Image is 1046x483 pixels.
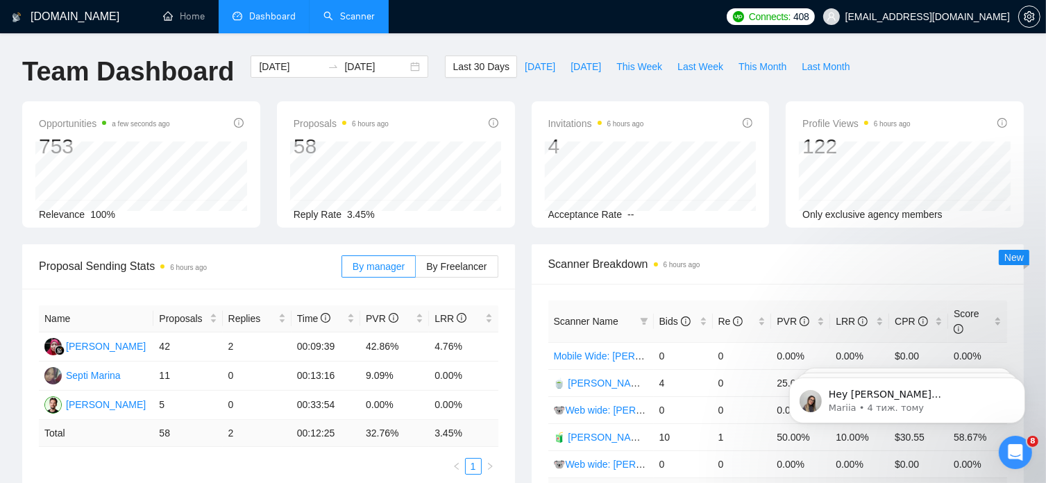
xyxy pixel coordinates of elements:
[426,261,487,272] span: By Freelancer
[321,313,330,323] span: info-circle
[39,305,153,332] th: Name
[445,56,517,78] button: Last 30 Days
[292,362,360,391] td: 00:13:16
[554,378,795,389] a: 🍵 [PERSON_NAME] | Web Wide: 09/12 - Bid in Range
[627,209,634,220] span: --
[677,59,723,74] span: Last Week
[749,9,791,24] span: Connects:
[654,342,713,369] td: 0
[771,342,830,369] td: 0.00%
[39,115,170,132] span: Opportunities
[328,61,339,72] span: to
[874,120,911,128] time: 6 hours ago
[548,209,623,220] span: Acceptance Rate
[794,56,857,78] button: Last Month
[802,115,911,132] span: Profile Views
[802,133,911,160] div: 122
[489,118,498,128] span: info-circle
[223,305,292,332] th: Replies
[889,450,948,477] td: $0.00
[457,313,466,323] span: info-circle
[997,118,1007,128] span: info-circle
[153,332,222,362] td: 42
[44,340,146,351] a: D[PERSON_NAME]
[640,317,648,325] span: filter
[830,342,889,369] td: 0.00%
[830,450,889,477] td: 0.00%
[249,10,296,22] span: Dashboard
[999,436,1032,469] iframe: Intercom live chat
[465,458,482,475] li: 1
[800,316,809,326] span: info-circle
[1018,6,1040,28] button: setting
[802,209,943,220] span: Only exclusive agency members
[292,332,360,362] td: 00:09:39
[352,120,389,128] time: 6 hours ago
[733,316,743,326] span: info-circle
[777,316,809,327] span: PVR
[360,332,429,362] td: 42.86%
[713,423,772,450] td: 1
[554,432,846,443] a: 🧃 [PERSON_NAME] Other Categories 09.12: UX/UI & Web design
[654,423,713,450] td: 10
[713,342,772,369] td: 0
[153,362,222,391] td: 11
[609,56,670,78] button: This Week
[292,391,360,420] td: 00:33:54
[66,339,146,354] div: [PERSON_NAME]
[793,9,809,24] span: 408
[554,316,618,327] span: Scanner Name
[233,11,242,21] span: dashboard
[654,450,713,477] td: 0
[223,391,292,420] td: 0
[228,311,276,326] span: Replies
[895,316,927,327] span: CPR
[948,450,1007,477] td: 0.00%
[294,133,389,160] div: 58
[554,405,847,416] a: 🐨Web wide: [PERSON_NAME] 03/07 old але перест на веб проф
[466,459,481,474] a: 1
[39,133,170,160] div: 753
[889,342,948,369] td: $0.00
[44,398,146,409] a: RV[PERSON_NAME]
[55,346,65,355] img: gigradar-bm.png
[44,396,62,414] img: RV
[858,316,868,326] span: info-circle
[954,324,963,334] span: info-circle
[482,458,498,475] li: Next Page
[39,209,85,220] span: Relevance
[294,209,341,220] span: Reply Rate
[548,255,1008,273] span: Scanner Breakdown
[429,420,498,447] td: 3.45 %
[153,420,222,447] td: 58
[344,59,407,74] input: End date
[223,420,292,447] td: 2
[739,59,786,74] span: This Month
[112,120,169,128] time: a few seconds ago
[435,313,466,324] span: LRR
[353,261,405,272] span: By manager
[731,56,794,78] button: This Month
[918,316,928,326] span: info-circle
[448,458,465,475] li: Previous Page
[66,368,121,383] div: Septi Marina
[713,450,772,477] td: 0
[1027,436,1038,447] span: 8
[347,209,375,220] span: 3.45%
[1018,11,1040,22] a: setting
[654,396,713,423] td: 0
[39,257,341,275] span: Proposal Sending Stats
[548,133,644,160] div: 4
[22,56,234,88] h1: Team Dashboard
[360,391,429,420] td: 0.00%
[44,369,121,380] a: SMSepti Marina
[771,450,830,477] td: 0.00%
[44,367,62,384] img: SM
[802,59,850,74] span: Last Month
[616,59,662,74] span: This Week
[563,56,609,78] button: [DATE]
[1019,11,1040,22] span: setting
